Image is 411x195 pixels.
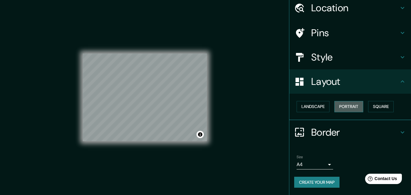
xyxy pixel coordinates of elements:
h4: Location [311,2,399,14]
div: Style [289,45,411,69]
div: Pins [289,21,411,45]
button: Portrait [334,101,363,112]
button: Square [368,101,394,112]
h4: Border [311,126,399,138]
h4: Style [311,51,399,63]
canvas: Map [83,54,207,141]
h4: Pins [311,27,399,39]
label: Size [297,154,303,159]
h4: Layout [311,75,399,88]
button: Landscape [297,101,329,112]
button: Create your map [294,177,340,188]
div: Border [289,120,411,145]
div: Layout [289,69,411,94]
div: A4 [297,160,333,169]
button: Toggle attribution [197,131,204,138]
iframe: Help widget launcher [357,171,404,188]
